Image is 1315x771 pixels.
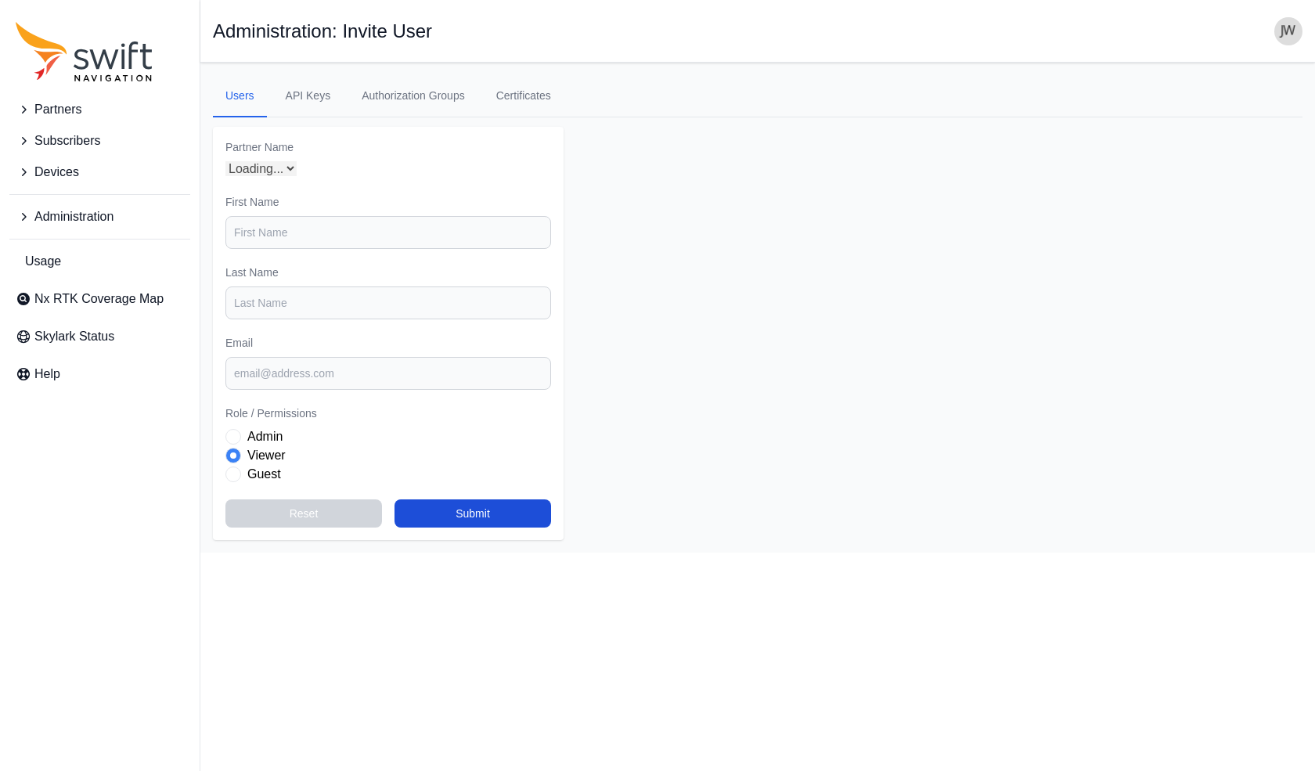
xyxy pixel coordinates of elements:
[9,358,190,390] a: Help
[225,139,551,155] label: Partner Name
[34,163,79,182] span: Devices
[225,216,551,249] input: First Name
[9,94,190,125] button: Partners
[9,125,190,157] button: Subscribers
[247,446,286,465] label: Viewer
[213,22,432,41] h1: Administration: Invite User
[225,265,551,280] label: Last Name
[34,100,81,119] span: Partners
[9,283,190,315] a: Nx RTK Coverage Map
[34,327,114,346] span: Skylark Status
[484,75,564,117] a: Certificates
[225,499,382,528] button: Reset
[247,465,281,484] label: Guest
[394,499,551,528] button: Submit
[9,201,190,232] button: Administration
[34,132,100,150] span: Subscribers
[213,75,267,117] a: Users
[225,286,551,319] input: Last Name
[34,365,60,384] span: Help
[273,75,344,117] a: API Keys
[225,427,551,484] div: Role
[9,157,190,188] button: Devices
[34,207,113,226] span: Administration
[9,246,190,277] a: Usage
[225,335,551,351] label: Email
[34,290,164,308] span: Nx RTK Coverage Map
[349,75,477,117] a: Authorization Groups
[25,252,61,271] span: Usage
[225,357,551,390] input: email@address.com
[9,321,190,352] a: Skylark Status
[247,427,283,446] label: Admin
[225,405,551,421] label: Role / Permissions
[1274,17,1302,45] img: user photo
[225,194,551,210] label: First Name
